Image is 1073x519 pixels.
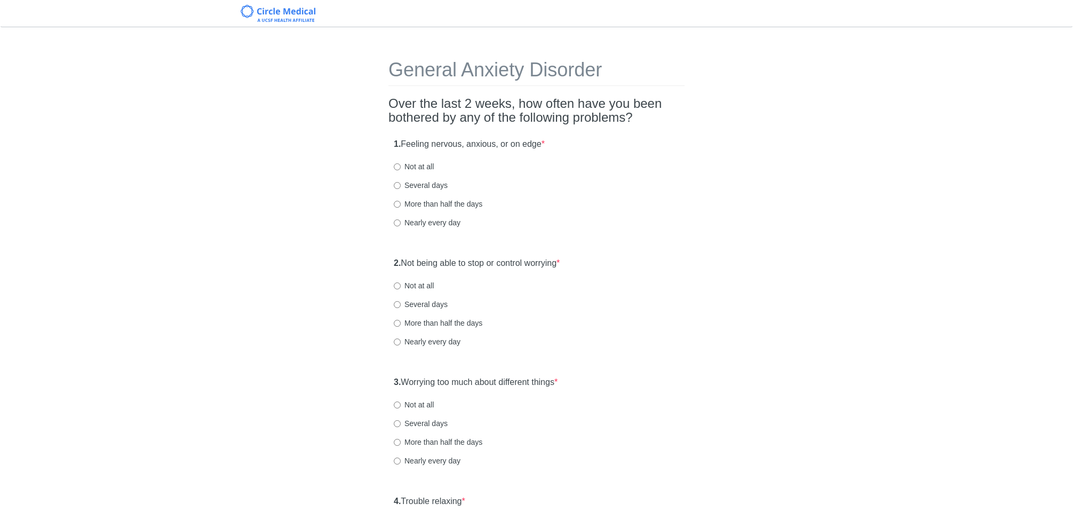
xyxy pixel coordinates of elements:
[394,458,401,465] input: Nearly every day
[394,217,460,228] label: Nearly every day
[394,318,482,328] label: More than half the days
[394,182,401,189] input: Several days
[394,320,401,327] input: More than half the days
[241,5,316,22] img: Circle Medical Logo
[394,418,448,429] label: Several days
[394,139,401,148] strong: 1.
[394,339,401,345] input: Nearly every day
[394,376,558,389] label: Worrying too much about different things
[394,496,465,508] label: Trouble relaxing
[394,301,401,308] input: Several days
[394,163,401,170] input: Not at all
[394,180,448,191] label: Several days
[394,199,482,209] label: More than half the days
[394,439,401,446] input: More than half the days
[394,138,545,151] label: Feeling nervous, anxious, or on edge
[394,336,460,347] label: Nearly every day
[394,402,401,408] input: Not at all
[394,280,434,291] label: Not at all
[388,59,685,86] h1: General Anxiety Disorder
[394,299,448,310] label: Several days
[394,257,560,270] label: Not being able to stop or control worrying
[394,455,460,466] label: Nearly every day
[394,161,434,172] label: Not at all
[394,282,401,289] input: Not at all
[388,97,685,125] h2: Over the last 2 weeks, how often have you been bothered by any of the following problems?
[394,420,401,427] input: Several days
[394,497,401,506] strong: 4.
[394,378,401,387] strong: 3.
[394,201,401,208] input: More than half the days
[394,437,482,447] label: More than half the days
[394,219,401,226] input: Nearly every day
[394,258,401,268] strong: 2.
[394,399,434,410] label: Not at all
